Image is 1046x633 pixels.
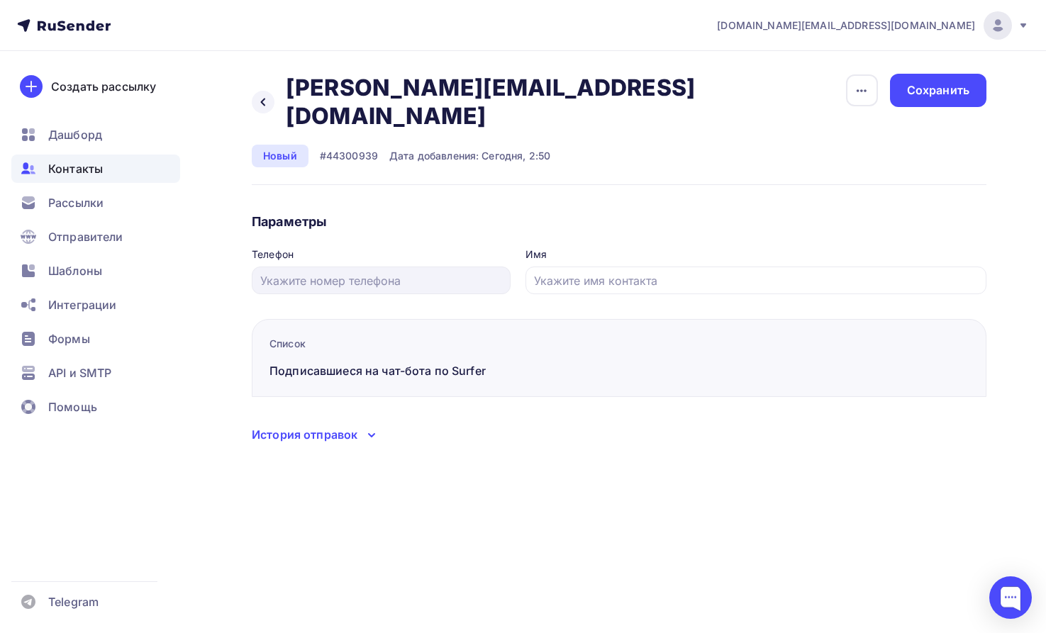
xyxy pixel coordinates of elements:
[51,78,156,95] div: Создать рассылку
[320,149,378,163] div: #44300939
[717,18,975,33] span: [DOMAIN_NAME][EMAIL_ADDRESS][DOMAIN_NAME]
[11,189,180,217] a: Рассылки
[389,149,550,163] div: Дата добавления: Сегодня, 2:50
[48,262,102,279] span: Шаблоны
[269,337,514,351] div: Список
[11,121,180,149] a: Дашборд
[48,398,97,415] span: Помощь
[269,362,514,379] div: Подписавшиеся на чат-бота по Surfer
[48,126,102,143] span: Дашборд
[252,213,986,230] h4: Параметры
[525,247,986,267] legend: Имя
[48,593,99,610] span: Telegram
[534,272,979,289] input: Укажите имя контакта
[252,145,308,167] div: Новый
[11,257,180,285] a: Шаблоны
[907,82,969,99] div: Сохранить
[48,364,111,381] span: API и SMTP
[48,160,103,177] span: Контакты
[48,228,123,245] span: Отправители
[48,194,104,211] span: Рассылки
[252,247,511,267] legend: Телефон
[252,426,357,443] div: История отправок
[11,155,180,183] a: Контакты
[717,11,1029,40] a: [DOMAIN_NAME][EMAIL_ADDRESS][DOMAIN_NAME]
[260,272,503,289] input: Укажите номер телефона
[11,223,180,251] a: Отправители
[48,296,116,313] span: Интеграции
[11,325,180,353] a: Формы
[48,330,90,347] span: Формы
[286,74,835,130] h2: [PERSON_NAME][EMAIL_ADDRESS][DOMAIN_NAME]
